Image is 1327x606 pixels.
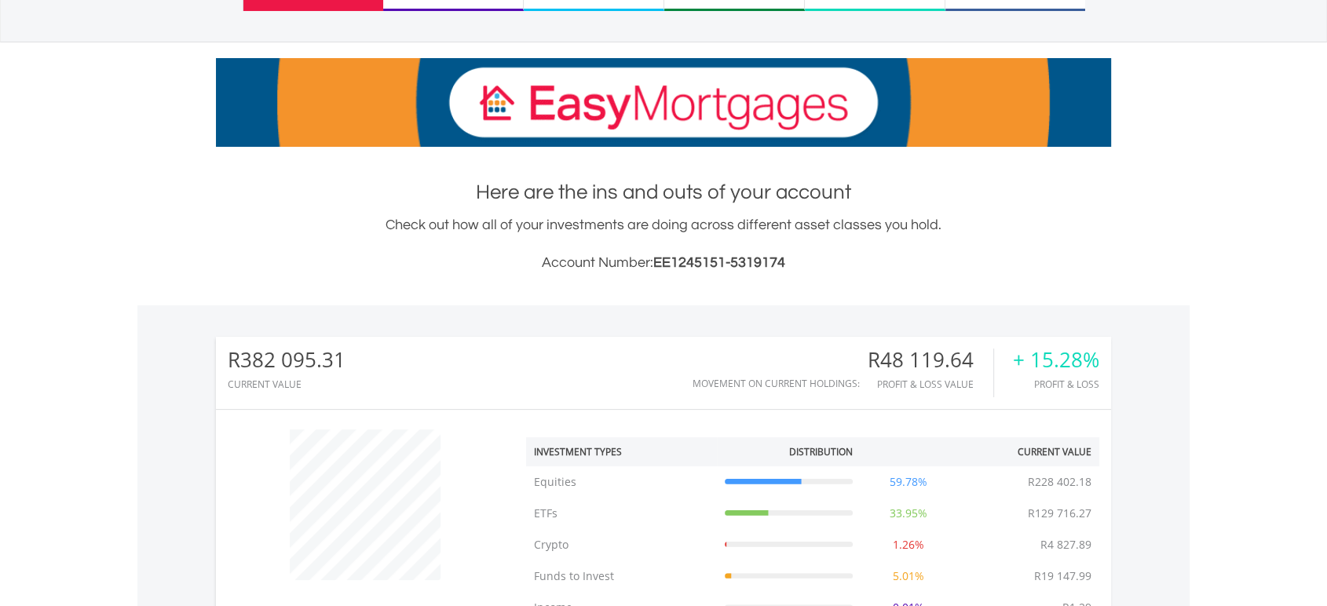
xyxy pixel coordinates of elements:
[789,445,853,458] div: Distribution
[1033,529,1099,560] td: R4 827.89
[956,437,1099,466] th: Current Value
[216,58,1111,147] img: EasyMortage Promotion Banner
[216,252,1111,274] h3: Account Number:
[526,466,717,498] td: Equities
[1026,560,1099,592] td: R19 147.99
[526,560,717,592] td: Funds to Invest
[1020,498,1099,529] td: R129 716.27
[1013,379,1099,389] div: Profit & Loss
[216,214,1111,274] div: Check out how all of your investments are doing across different asset classes you hold.
[1020,466,1099,498] td: R228 402.18
[868,379,993,389] div: Profit & Loss Value
[228,379,345,389] div: CURRENT VALUE
[861,529,956,560] td: 1.26%
[693,378,860,389] div: Movement on Current Holdings:
[861,498,956,529] td: 33.95%
[216,178,1111,206] h1: Here are the ins and outs of your account
[861,560,956,592] td: 5.01%
[526,437,717,466] th: Investment Types
[868,349,993,371] div: R48 119.64
[861,466,956,498] td: 59.78%
[526,498,717,529] td: ETFs
[1013,349,1099,371] div: + 15.28%
[653,255,785,270] span: EE1245151-5319174
[526,529,717,560] td: Crypto
[228,349,345,371] div: R382 095.31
